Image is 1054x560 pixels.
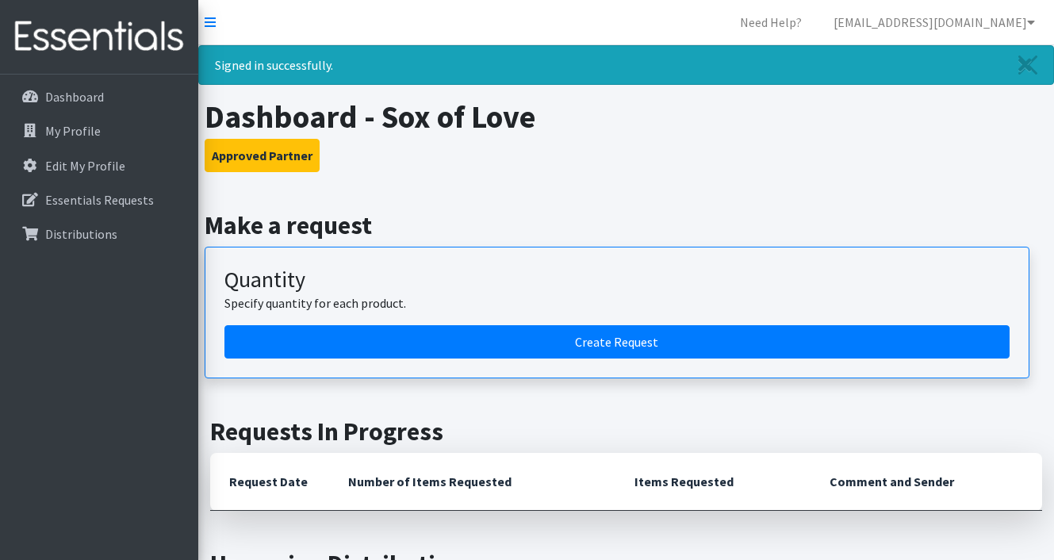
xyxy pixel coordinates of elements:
[45,123,101,139] p: My Profile
[6,81,192,113] a: Dashboard
[1002,46,1053,84] a: Close
[6,184,192,216] a: Essentials Requests
[224,325,1010,359] a: Create a request by quantity
[205,210,1048,240] h2: Make a request
[205,139,320,172] button: Approved Partner
[6,218,192,250] a: Distributions
[727,6,814,38] a: Need Help?
[210,453,329,511] th: Request Date
[6,115,192,147] a: My Profile
[198,45,1054,85] div: Signed in successfully.
[329,453,615,511] th: Number of Items Requested
[45,158,125,174] p: Edit My Profile
[6,10,192,63] img: HumanEssentials
[821,6,1048,38] a: [EMAIL_ADDRESS][DOMAIN_NAME]
[224,267,1010,293] h3: Quantity
[45,89,104,105] p: Dashboard
[210,416,1042,447] h2: Requests In Progress
[615,453,811,511] th: Items Requested
[224,293,1010,313] p: Specify quantity for each product.
[45,192,154,208] p: Essentials Requests
[6,150,192,182] a: Edit My Profile
[205,98,1048,136] h1: Dashboard - Sox of Love
[811,453,1042,511] th: Comment and Sender
[45,226,117,242] p: Distributions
